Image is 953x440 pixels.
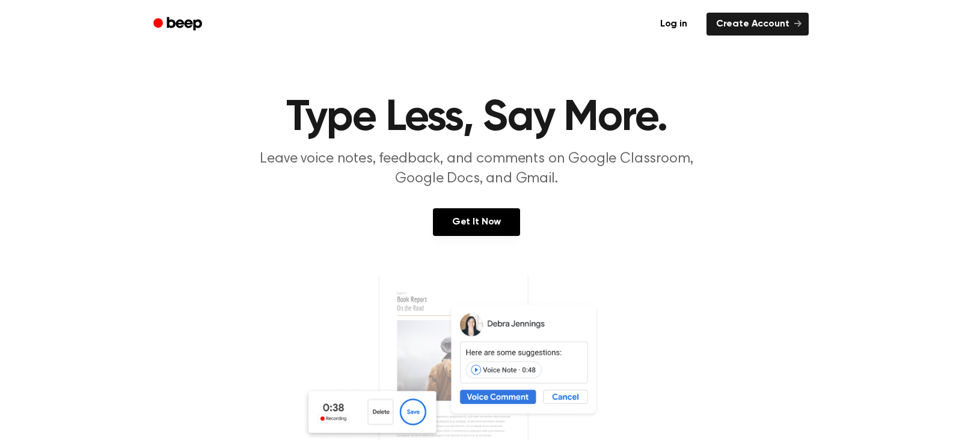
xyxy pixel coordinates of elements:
a: Log in [648,10,699,38]
h1: Type Less, Say More. [169,96,785,140]
a: Get It Now [433,208,520,236]
a: Beep [145,13,213,36]
p: Leave voice notes, feedback, and comments on Google Classroom, Google Docs, and Gmail. [246,149,708,189]
a: Create Account [706,13,809,36]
